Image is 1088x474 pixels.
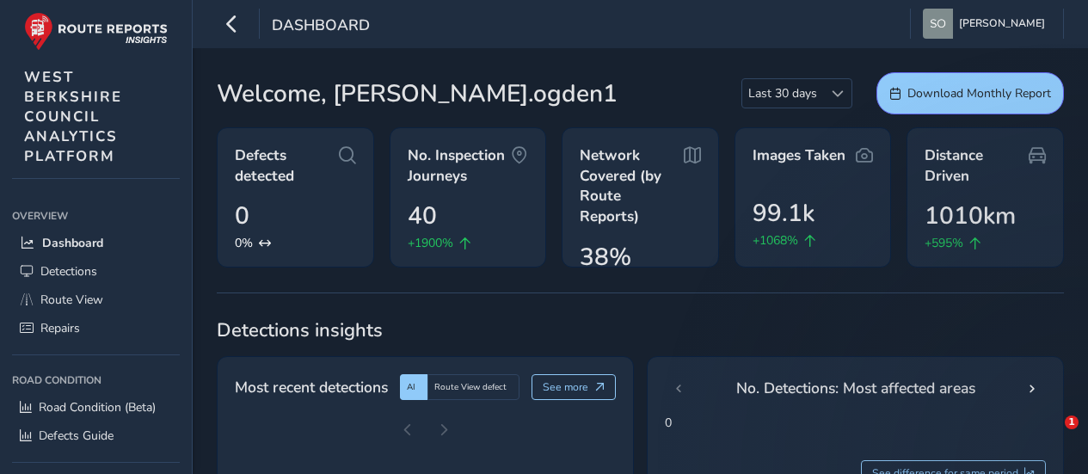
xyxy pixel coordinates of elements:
[543,380,588,394] span: See more
[24,67,122,166] span: WEST BERKSHIRE COUNCIL ANALYTICS PLATFORM
[907,85,1051,102] span: Download Monthly Report
[959,9,1045,39] span: [PERSON_NAME]
[217,317,1064,343] span: Detections insights
[736,377,975,399] span: No. Detections: Most affected areas
[923,9,1051,39] button: [PERSON_NAME]
[40,292,103,308] span: Route View
[434,381,507,393] span: Route View defect
[427,374,519,400] div: Route View defect
[235,198,249,234] span: 0
[24,12,168,51] img: rr logo
[42,235,103,251] span: Dashboard
[580,145,684,227] span: Network Covered (by Route Reports)
[923,9,953,39] img: diamond-layout
[753,145,845,166] span: Images Taken
[272,15,370,39] span: Dashboard
[12,203,180,229] div: Overview
[40,320,80,336] span: Repairs
[876,72,1064,114] button: Download Monthly Report
[1030,416,1071,457] iframe: Intercom live chat
[235,145,339,186] span: Defects detected
[742,79,823,108] span: Last 30 days
[1065,416,1079,429] span: 1
[12,257,180,286] a: Detections
[12,314,180,342] a: Repairs
[408,234,453,252] span: +1900%
[235,376,388,398] span: Most recent detections
[408,145,512,186] span: No. Inspection Journeys
[12,422,180,450] a: Defects Guide
[12,286,180,314] a: Route View
[39,428,114,444] span: Defects Guide
[12,367,180,393] div: Road Condition
[12,229,180,257] a: Dashboard
[408,198,437,234] span: 40
[39,399,156,416] span: Road Condition (Beta)
[925,145,1029,186] span: Distance Driven
[407,381,415,393] span: AI
[40,263,97,280] span: Detections
[12,393,180,422] a: Road Condition (Beta)
[235,234,253,252] span: 0%
[217,76,618,112] span: Welcome, [PERSON_NAME].ogden1
[400,374,427,400] div: AI
[532,374,617,400] button: See more
[580,239,631,275] span: 38%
